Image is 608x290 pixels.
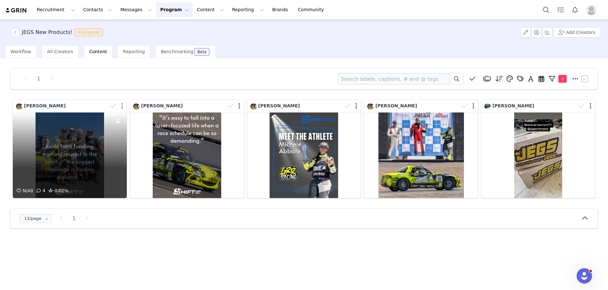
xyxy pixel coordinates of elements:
[33,3,79,17] button: Recruitment
[250,103,257,110] img: b7c73438-213a-4fee-8233-879f49a4c842.jpg
[547,74,570,84] button: 1
[20,214,52,223] input: Select
[558,75,567,83] span: 1
[123,49,145,54] span: Reporting
[554,3,568,17] a: Tasks
[156,3,193,17] button: Program
[577,268,592,284] iframe: Intercom live chat
[75,29,103,36] span: In progress
[12,29,105,36] span: [object Object]
[198,50,207,54] div: Beta
[141,103,183,108] span: [PERSON_NAME]
[22,29,72,36] h3: JEGS New Products!
[568,3,582,17] button: Notifications
[34,74,44,83] li: 1
[69,214,79,223] li: 1
[338,73,450,85] input: Search labels, captions, # and @ tags
[47,187,68,195] span: 0.02%
[15,188,30,193] span: N/A
[89,49,107,54] span: Content
[5,7,28,13] img: grin logo
[553,27,600,37] button: Add Creators
[582,5,603,15] button: Profile
[161,49,193,54] span: Benchmarking
[15,188,33,193] span: 0
[133,103,140,110] img: b7c73438-213a-4fee-8233-879f49a4c842.jpg
[193,3,228,17] button: Content
[539,3,553,17] button: Search
[586,5,596,15] img: placeholder-profile.jpg
[24,103,66,108] span: [PERSON_NAME]
[35,188,45,193] span: 4
[79,3,116,17] button: Contacts
[228,3,268,17] button: Reporting
[268,3,294,17] a: Brands
[117,3,156,17] button: Messages
[367,103,374,110] img: b7c73438-213a-4fee-8233-879f49a4c842.jpg
[11,49,31,54] span: Workflow
[258,103,300,108] span: [PERSON_NAME]
[47,49,73,54] span: All Creators
[16,103,22,110] img: b7c73438-213a-4fee-8233-879f49a4c842.jpg
[294,3,331,17] a: Community
[492,103,534,108] span: [PERSON_NAME]
[375,103,417,108] span: [PERSON_NAME]
[484,103,491,110] img: c0eaf530-d312-4884-af0c-222339f963a3.jpg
